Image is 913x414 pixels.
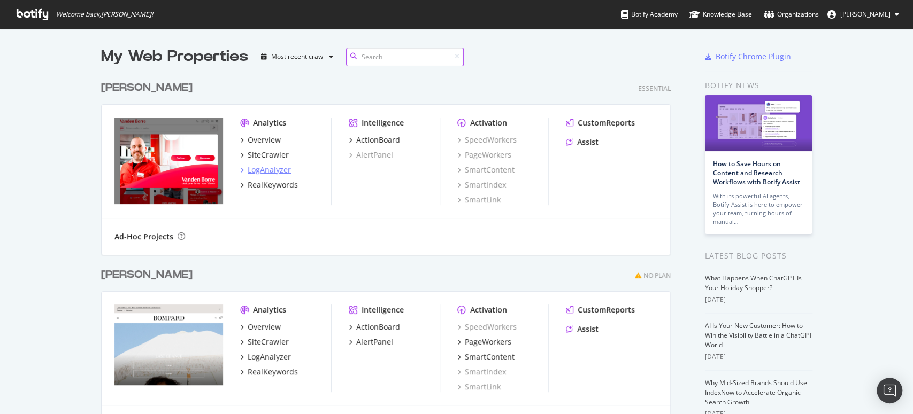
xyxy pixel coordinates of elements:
[101,80,197,96] a: [PERSON_NAME]
[253,304,286,315] div: Analytics
[457,337,511,347] a: PageWorkers
[577,137,599,147] div: Assist
[349,322,400,332] a: ActionBoard
[101,267,193,283] div: [PERSON_NAME]
[457,351,515,362] a: SmartContent
[705,321,812,349] a: AI Is Your New Customer: How to Win the Visibility Battle in a ChatGPT World
[689,9,752,20] div: Knowledge Base
[248,322,281,332] div: Overview
[356,337,393,347] div: AlertPanel
[240,366,298,377] a: RealKeywords
[877,378,902,403] div: Open Intercom Messenger
[56,10,153,19] span: Welcome back, [PERSON_NAME] !
[643,271,671,280] div: No Plan
[114,231,173,242] div: Ad-Hoc Projects
[566,137,599,147] a: Assist
[566,304,635,315] a: CustomReports
[638,84,671,93] div: Essential
[248,366,298,377] div: RealKeywords
[240,135,281,145] a: Overview
[248,351,291,362] div: LogAnalyzer
[713,159,800,186] a: How to Save Hours on Content and Research Workflows with Botify Assist
[457,165,515,175] a: SmartContent
[578,304,635,315] div: CustomReports
[705,378,807,407] a: Why Mid-Sized Brands Should Use IndexNow to Accelerate Organic Search Growth
[349,135,400,145] a: ActionBoard
[356,322,400,332] div: ActionBoard
[240,165,291,175] a: LogAnalyzer
[566,324,599,334] a: Assist
[240,351,291,362] a: LogAnalyzer
[248,150,289,160] div: SiteCrawler
[240,322,281,332] a: Overview
[621,9,678,20] div: Botify Academy
[362,304,404,315] div: Intelligence
[705,295,812,304] div: [DATE]
[457,322,517,332] a: SpeedWorkers
[101,80,193,96] div: [PERSON_NAME]
[101,267,197,283] a: [PERSON_NAME]
[271,53,325,60] div: Most recent crawl
[716,51,791,62] div: Botify Chrome Plugin
[248,165,291,175] div: LogAnalyzer
[248,337,289,347] div: SiteCrawler
[457,135,517,145] a: SpeedWorkers
[705,95,812,151] img: How to Save Hours on Content and Research Workflows with Botify Assist
[240,337,289,347] a: SiteCrawler
[764,9,819,20] div: Organizations
[457,381,501,392] a: SmartLink
[114,304,223,391] img: eric-bompard.com
[349,337,393,347] a: AlertPanel
[349,150,393,160] a: AlertPanel
[705,274,802,292] a: What Happens When ChatGPT Is Your Holiday Shopper?
[114,118,223,204] img: www.vandenborre.be/
[578,118,635,128] div: CustomReports
[577,324,599,334] div: Assist
[248,179,298,190] div: RealKeywords
[705,80,812,91] div: Botify news
[566,118,635,128] a: CustomReports
[253,118,286,128] div: Analytics
[705,250,812,262] div: Latest Blog Posts
[457,366,506,377] a: SmartIndex
[705,51,791,62] a: Botify Chrome Plugin
[465,337,511,347] div: PageWorkers
[457,194,501,205] a: SmartLink
[356,135,400,145] div: ActionBoard
[362,118,404,128] div: Intelligence
[705,352,812,362] div: [DATE]
[470,304,507,315] div: Activation
[465,351,515,362] div: SmartContent
[257,48,337,65] button: Most recent crawl
[819,6,908,23] button: [PERSON_NAME]
[101,46,248,67] div: My Web Properties
[457,150,511,160] a: PageWorkers
[457,179,506,190] a: SmartIndex
[470,118,507,128] div: Activation
[240,179,298,190] a: RealKeywords
[840,10,891,19] span: Benoit Perrotin
[240,150,289,160] a: SiteCrawler
[346,48,464,66] input: Search
[248,135,281,145] div: Overview
[713,192,804,226] div: With its powerful AI agents, Botify Assist is here to empower your team, turning hours of manual…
